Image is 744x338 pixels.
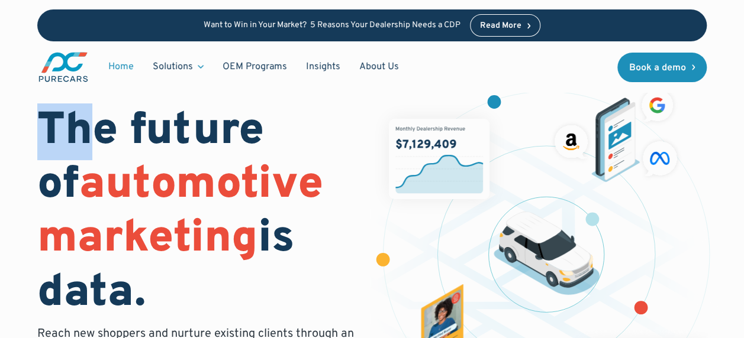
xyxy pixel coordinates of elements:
[213,56,297,78] a: OEM Programs
[494,212,600,295] img: illustration of a vehicle
[470,14,541,37] a: Read More
[37,51,89,83] a: main
[204,21,460,31] p: Want to Win in Your Market? 5 Reasons Your Dealership Needs a CDP
[350,56,408,78] a: About Us
[153,60,193,73] div: Solutions
[99,56,143,78] a: Home
[143,56,213,78] div: Solutions
[37,51,89,83] img: purecars logo
[297,56,350,78] a: Insights
[550,85,682,182] img: ads on social media and advertising partners
[389,119,489,199] img: chart showing monthly dealership revenue of $7m
[37,105,358,321] h1: The future of is data.
[480,22,521,30] div: Read More
[37,157,323,268] span: automotive marketing
[629,63,686,73] div: Book a demo
[617,53,707,82] a: Book a demo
